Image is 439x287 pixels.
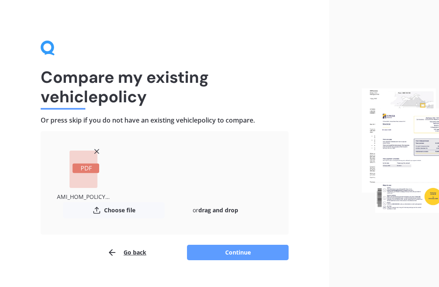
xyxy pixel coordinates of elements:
[198,206,238,214] b: drag and drop
[63,202,165,218] button: Choose file
[41,67,289,106] h1: Compare my existing vehicle policy
[165,202,266,218] div: or
[57,191,112,202] div: AMI_HOM_POLICY_SCHEDULE_HOMA00388433_20241019221602986.pdf
[362,88,439,213] img: files.webp
[41,116,289,125] h4: Or press skip if you do not have an existing vehicle policy to compare.
[107,244,146,261] button: Go back
[187,245,289,260] button: Continue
